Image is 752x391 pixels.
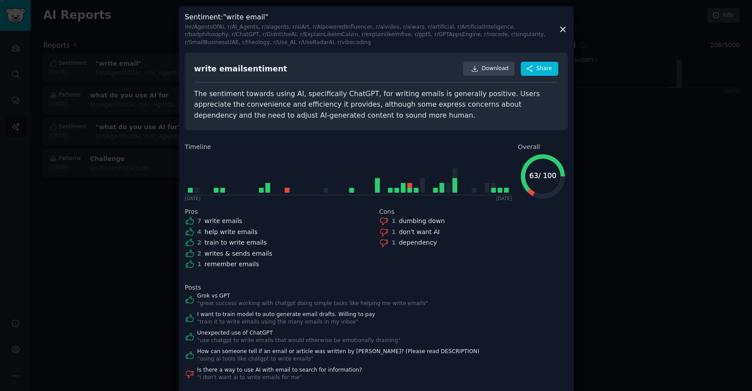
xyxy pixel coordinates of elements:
a: Download [463,62,515,76]
div: writes & sends emails [204,249,272,258]
a: Is there a way to use AI with email to search for information? [197,366,362,374]
div: [DATE] [496,195,512,201]
div: 2 [197,238,202,247]
div: " i don't want ai to write emails for me " [197,374,362,382]
div: 1 [197,260,202,269]
a: Grok vs GPT [197,292,428,300]
div: dependency [399,238,437,247]
div: The sentiment towards using AI, specifically ChatGPT, for writing emails is generally positive. U... [194,89,558,121]
div: 7 [197,216,202,226]
div: help write emails [204,227,257,237]
div: 1 [392,216,396,226]
div: [DATE] [185,195,201,201]
button: Share [521,62,558,76]
a: I want to train model to auto generate email drafts. Willing to pay [197,311,375,319]
span: Posts [185,283,201,292]
span: Share [536,65,552,73]
div: 2 [197,249,202,258]
div: remember emails [204,260,259,269]
span: Pros [185,207,198,216]
div: 4 [197,227,202,237]
text: 63 / 100 [529,171,556,180]
div: " use chatgpt to write emails that would otherwise be emotionally draining " [197,337,400,345]
span: Overall [518,142,540,152]
div: train to write emails [204,238,267,247]
div: In r/AgentsOfAI, r/AI_Agents, r/aiagents, r/aiArt, r/AIpoweredInfluencer, r/aivideo, r/aiwars, r/... [185,23,558,47]
span: Cons [379,207,395,216]
div: " train it to write emails using the many emails in my inbox " [197,318,375,326]
div: write email sentiment [194,63,287,74]
div: 1 [392,227,396,237]
span: Timeline [185,142,211,152]
a: Unexpected use of ChatGPT [197,329,400,337]
h3: Sentiment : "write email" [185,12,558,46]
div: dumbing down [399,216,445,226]
div: " great success working with chatgpt doing simple tasks like helping me write emails " [197,300,428,308]
div: don't want AI [399,227,440,237]
div: 1 [392,238,396,247]
span: Download [482,65,508,73]
div: write emails [204,216,242,226]
div: " using ai tools like chatgpt to write emails " [197,355,480,363]
a: How can someone tell if an email or article was written by [PERSON_NAME]? (Please read DESCRIPTION) [197,348,480,356]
